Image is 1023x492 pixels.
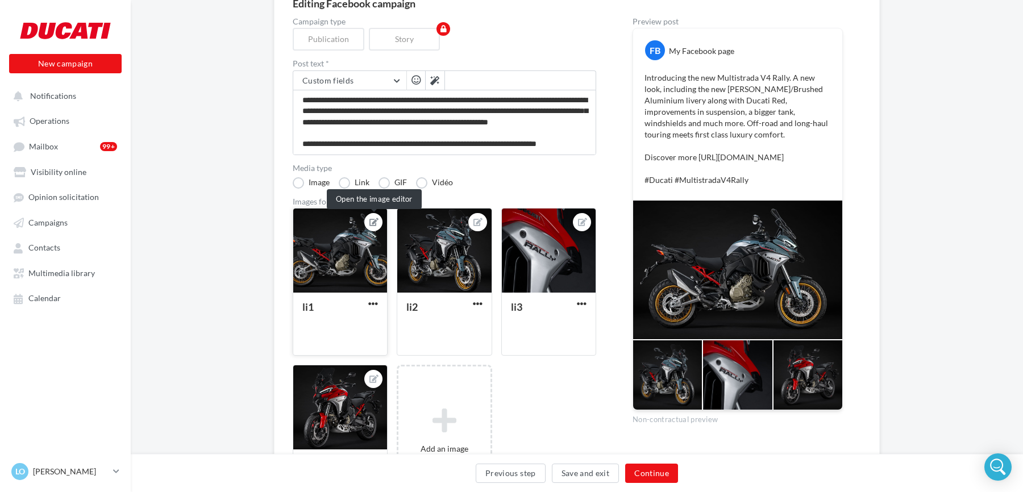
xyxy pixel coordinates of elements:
button: Notifications [7,85,119,106]
span: Visibility online [31,167,86,177]
button: Custom fields [293,71,406,90]
span: Notifications [30,91,76,101]
a: Calendar [7,287,124,308]
a: Visibility online [7,161,124,182]
div: My Facebook page [669,45,734,57]
a: Mailbox99+ [7,136,124,157]
a: Operations [7,110,124,131]
div: FB [645,40,665,60]
button: Save and exit [552,464,619,483]
span: Calendar [28,294,61,303]
label: GIF [379,177,407,189]
button: Previous step [476,464,546,483]
span: Campaigns [28,218,68,227]
div: Open the image editor [327,189,422,209]
div: li1 [302,301,314,313]
span: Contacts [28,243,60,253]
label: Link [339,177,369,189]
span: Opinion solicitation [28,193,99,202]
label: Vidéo [416,177,453,189]
a: Contacts [7,237,124,257]
label: Post text * [293,60,596,68]
div: 99+ [100,142,117,151]
div: Images for the post [293,198,596,206]
div: Preview post [633,18,843,26]
span: Multimedia library [28,268,95,278]
span: LO [15,466,25,477]
label: Media type [293,164,596,172]
span: Operations [30,116,69,126]
label: Image [293,177,330,189]
div: li2 [406,301,418,313]
a: Campaigns [7,212,124,232]
label: Campaign type [293,18,596,26]
p: Introducing the new Multistrada V4 Rally. A new look, including the new [PERSON_NAME]/Brushed Alu... [644,72,831,186]
a: LO [PERSON_NAME] [9,461,122,482]
div: li3 [511,301,522,313]
span: Mailbox [29,141,58,151]
span: Custom fields [302,76,354,85]
div: Non-contractual preview [633,410,843,425]
button: New campaign [9,54,122,73]
a: Opinion solicitation [7,186,124,207]
div: Open Intercom Messenger [984,453,1012,481]
a: Multimedia library [7,262,124,283]
p: [PERSON_NAME] [33,466,109,477]
button: Continue [625,464,678,483]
